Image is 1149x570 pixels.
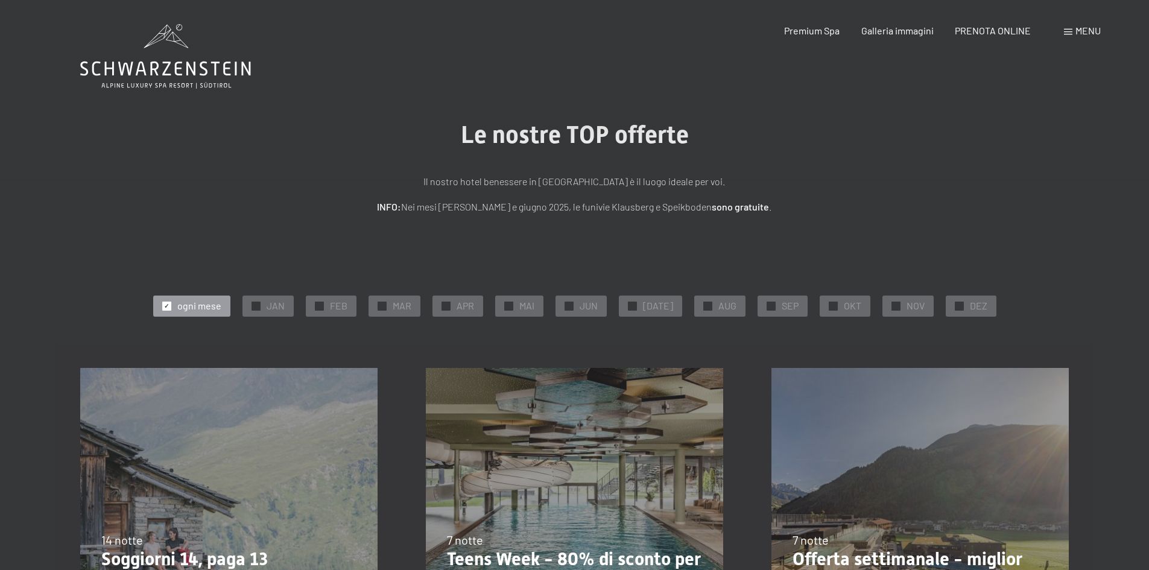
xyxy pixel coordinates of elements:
span: Le nostre TOP offerte [461,121,689,149]
span: ✓ [768,302,773,310]
p: Nei mesi [PERSON_NAME] e giugno 2025, le funivie Klausberg e Speikboden . [273,199,876,215]
span: FEB [330,299,347,312]
a: Galleria immagini [861,25,934,36]
span: JUN [580,299,598,312]
span: ✓ [253,302,258,310]
span: [DATE] [643,299,673,312]
span: MAI [519,299,534,312]
span: ✓ [506,302,511,310]
span: 7 notte [447,533,483,547]
strong: INFO: [377,201,401,212]
a: Premium Spa [784,25,840,36]
span: ✓ [443,302,448,310]
span: OKT [844,299,861,312]
span: DEZ [970,299,987,312]
span: ✓ [705,302,710,310]
span: SEP [782,299,799,312]
span: 7 notte [793,533,829,547]
span: 14 notte [101,533,143,547]
span: MAR [393,299,411,312]
span: AUG [718,299,736,312]
span: ✓ [566,302,571,310]
span: ✓ [893,302,898,310]
strong: sono gratuite [712,201,769,212]
a: PRENOTA ONLINE [955,25,1031,36]
span: ✓ [379,302,384,310]
span: Menu [1075,25,1101,36]
span: ✓ [630,302,635,310]
span: NOV [907,299,925,312]
p: Il nostro hotel benessere in [GEOGRAPHIC_DATA] è il luogo ideale per voi. [273,174,876,189]
span: ✓ [164,302,169,310]
span: ✓ [317,302,321,310]
span: APR [457,299,474,312]
span: ✓ [957,302,961,310]
span: ogni mese [177,299,221,312]
p: Soggiorni 14, paga 13 [101,548,356,570]
span: ✓ [831,302,835,310]
span: JAN [267,299,285,312]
